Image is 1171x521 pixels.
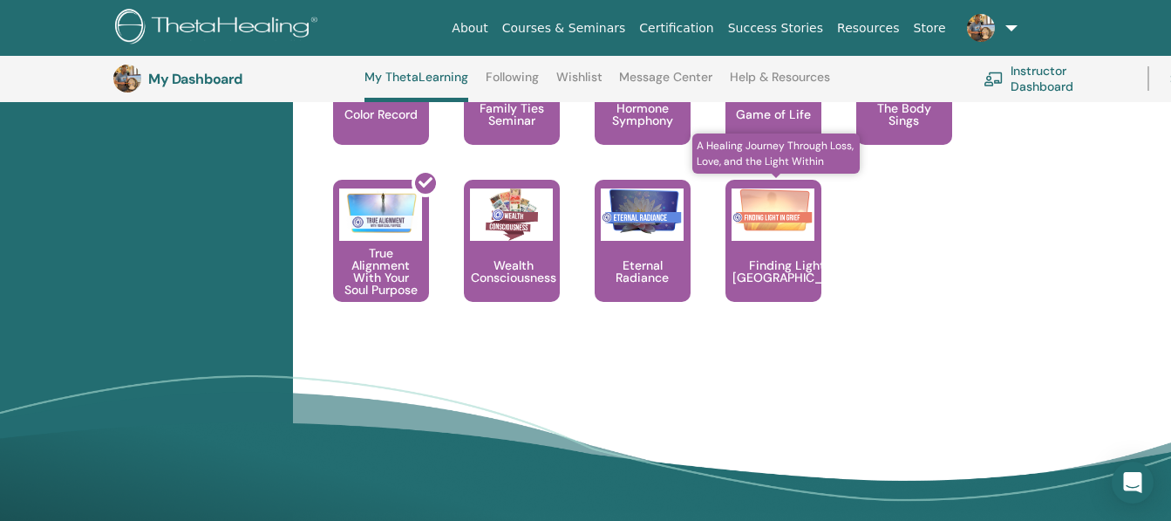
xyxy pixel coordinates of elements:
img: logo.png [115,9,323,48]
a: Following [486,70,539,98]
h3: My Dashboard [148,71,323,87]
img: chalkboard-teacher.svg [984,72,1004,86]
a: Resources [830,12,907,45]
a: Store [907,12,953,45]
a: Instructor Dashboard [984,59,1127,98]
p: Game of Life [729,108,818,120]
p: Family Ties Seminar [464,102,560,127]
img: default.jpg [113,65,141,93]
img: Eternal Radiance [601,189,684,235]
a: Certification [632,12,720,45]
p: Wealth Consciousness [464,259,563,284]
a: A Healing Journey Through Loss, Love, and the Light Within Finding Light in Grief Finding Light i... [725,180,821,337]
span: A Healing Journey Through Loss, Love, and the Light Within [692,134,861,174]
a: About [445,12,494,45]
img: True Alignment With Your Soul Purpose [339,189,422,236]
p: Eternal Radiance [595,259,691,284]
a: Help & Resources [730,70,830,98]
a: My ThetaLearning [364,70,468,102]
img: Finding Light in Grief [732,189,814,235]
a: Courses & Seminars [495,12,633,45]
a: True Alignment With Your Soul Purpose True Alignment With Your Soul Purpose [333,180,429,337]
p: Finding Light in [GEOGRAPHIC_DATA] [725,259,863,284]
img: Wealth Consciousness [470,189,553,241]
p: Hormone Symphony [595,102,691,127]
a: Eternal Radiance Eternal Radiance [595,180,691,337]
p: The Body Sings [856,102,952,127]
img: default.jpg [967,14,995,42]
div: Open Intercom Messenger [1112,462,1154,504]
p: True Alignment With Your Soul Purpose [333,247,429,296]
a: Wishlist [556,70,603,98]
a: Wealth Consciousness Wealth Consciousness [464,180,560,337]
a: Success Stories [721,12,830,45]
a: Message Center [619,70,712,98]
p: Color Record [337,108,425,120]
